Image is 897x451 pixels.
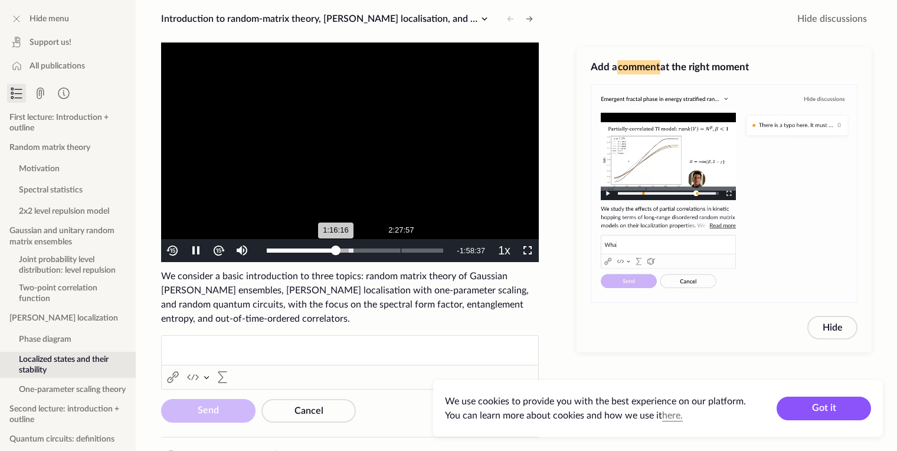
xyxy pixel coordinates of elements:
[662,411,683,420] a: here.
[198,406,219,415] span: Send
[187,45,206,55] span: 下载
[617,60,660,74] span: comment
[184,239,207,262] button: Pause
[30,37,71,48] span: Support us!
[161,272,529,323] span: We consider a basic introduction to three topics: random matrix theory of Gaussian [PERSON_NAME] ...
[187,55,206,66] span: 投屏
[797,12,867,26] span: Hide discussions
[30,60,85,72] span: All publications
[230,239,253,262] button: Mute
[212,244,225,257] img: forth
[516,239,539,262] button: Fullscreen
[591,60,857,74] h3: Add a at the right moment
[267,249,443,253] div: Progress Bar
[294,406,323,416] span: Cancel
[163,76,201,86] span: 高速下载
[30,13,69,25] span: Hide menu
[166,244,179,257] img: back
[161,14,575,24] span: Introduction to random-matrix theory, [PERSON_NAME] localisation, and random quantum circuits
[161,399,256,423] button: Send
[261,399,356,423] button: Cancel
[493,239,516,262] button: Playback Rate
[161,43,539,262] div: Video Player
[156,9,496,28] button: Introduction to random-matrix theory, [PERSON_NAME] localisation, and random quantum circuits
[445,397,746,420] span: We use cookies to provide you with the best experience on our platform. You can learn more about ...
[457,246,459,255] span: -
[807,316,857,339] button: Hide
[777,397,871,420] button: Got it
[460,246,485,255] span: 1:58:37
